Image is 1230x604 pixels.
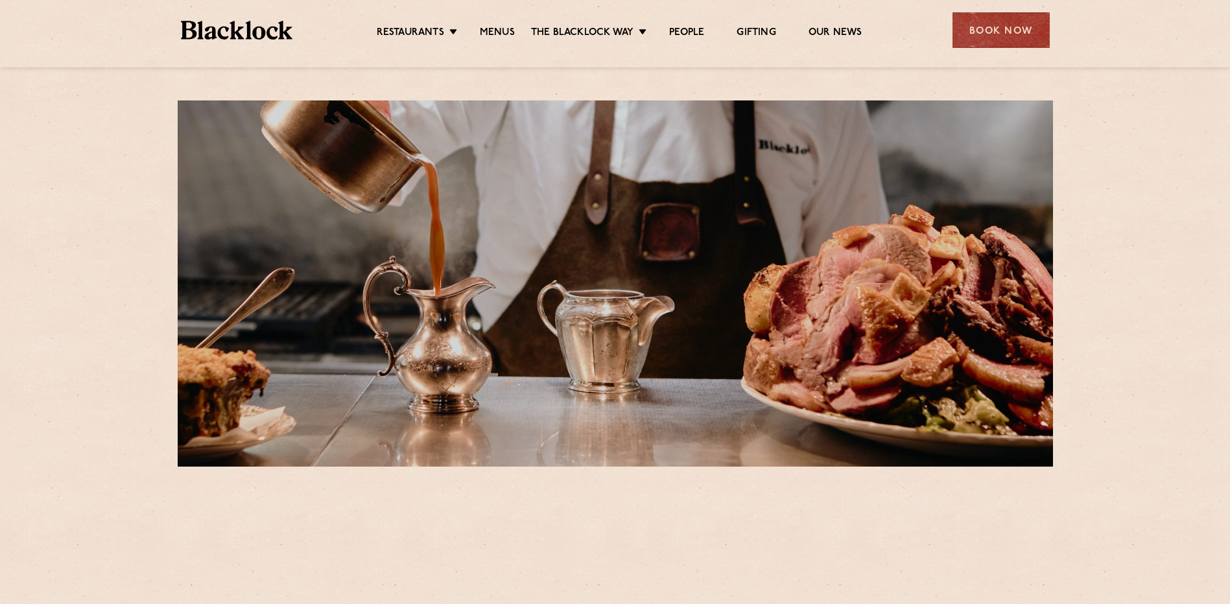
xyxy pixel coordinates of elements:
a: Restaurants [377,27,444,41]
a: Gifting [737,27,775,41]
a: Menus [480,27,515,41]
div: Book Now [952,12,1050,48]
a: Our News [809,27,862,41]
a: The Blacklock Way [531,27,633,41]
a: People [669,27,704,41]
img: BL_Textured_Logo-footer-cropped.svg [181,21,293,40]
